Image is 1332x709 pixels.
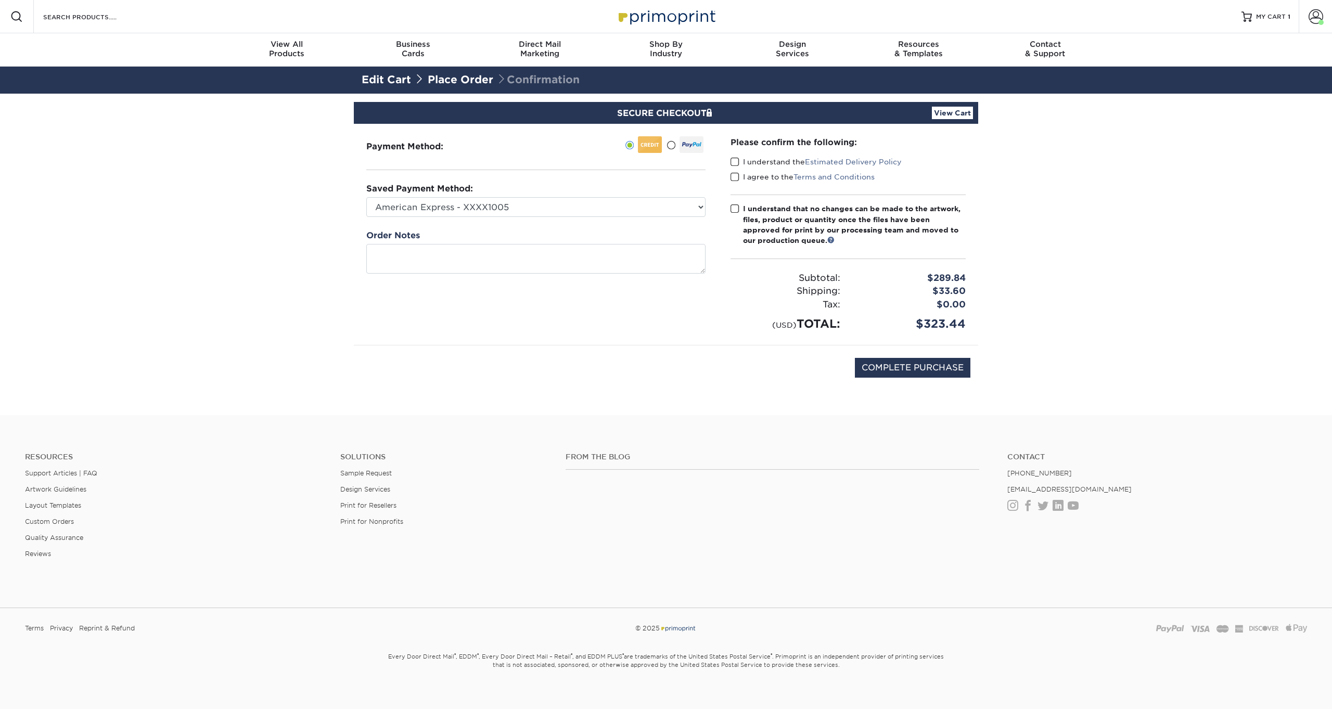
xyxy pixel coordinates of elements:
span: Resources [855,40,982,49]
h4: Resources [25,453,325,461]
a: Contact [1007,453,1307,461]
a: Terms and Conditions [793,173,875,181]
div: TOTAL: [723,315,848,332]
span: Contact [982,40,1108,49]
div: Marketing [477,40,603,58]
a: Direct MailMarketing [477,33,603,67]
div: Subtotal: [723,272,848,285]
a: Support Articles | FAQ [25,469,97,477]
div: Cards [350,40,477,58]
div: $323.44 [848,315,974,332]
input: COMPLETE PURCHASE [855,358,970,378]
div: & Templates [855,40,982,58]
span: Business [350,40,477,49]
a: Place Order [428,73,493,86]
small: Every Door Direct Mail , EDDM , Every Door Direct Mail – Retail , and EDDM PLUS are trademarks of... [362,649,970,694]
div: Shipping: [723,285,848,298]
img: Primoprint [614,5,718,28]
div: $33.60 [848,285,974,298]
a: Artwork Guidelines [25,485,86,493]
input: SEARCH PRODUCTS..... [42,10,144,23]
a: Custom Orders [25,518,74,525]
h3: Payment Method: [366,141,469,151]
a: Shop ByIndustry [603,33,729,67]
small: (USD) [772,320,797,329]
span: Shop By [603,40,729,49]
a: Privacy [50,621,73,636]
a: Print for Nonprofits [340,518,403,525]
a: Design Services [340,485,390,493]
a: Contact& Support [982,33,1108,67]
div: Industry [603,40,729,58]
label: Order Notes [366,229,420,242]
sup: ® [622,652,624,658]
label: Saved Payment Method: [366,183,473,195]
a: View AllProducts [224,33,350,67]
label: I agree to the [731,172,875,182]
a: Quality Assurance [25,534,83,542]
sup: ® [477,652,479,658]
a: Estimated Delivery Policy [805,158,902,166]
div: Please confirm the following: [731,136,966,148]
a: Reprint & Refund [79,621,135,636]
sup: ® [571,652,572,658]
div: Services [729,40,855,58]
a: Reviews [25,550,51,558]
a: View Cart [932,107,973,119]
div: Tax: [723,298,848,312]
span: 1 [1288,13,1290,20]
a: [EMAIL_ADDRESS][DOMAIN_NAME] [1007,485,1132,493]
a: Layout Templates [25,501,81,509]
div: & Support [982,40,1108,58]
h4: From the Blog [566,453,979,461]
a: Edit Cart [362,73,411,86]
a: Sample Request [340,469,392,477]
span: Direct Mail [477,40,603,49]
a: BusinessCards [350,33,477,67]
div: $0.00 [848,298,974,312]
span: SECURE CHECKOUT [617,108,715,118]
a: Print for Resellers [340,501,396,509]
label: I understand the [731,157,902,167]
sup: ® [771,652,772,658]
span: Design [729,40,855,49]
a: Resources& Templates [855,33,982,67]
a: DesignServices [729,33,855,67]
div: I understand that no changes can be made to the artwork, files, product or quantity once the file... [743,203,966,246]
a: [PHONE_NUMBER] [1007,469,1072,477]
span: MY CART [1256,12,1286,21]
a: Terms [25,621,44,636]
sup: ® [454,652,456,658]
div: © 2025 [450,621,882,636]
span: View All [224,40,350,49]
h4: Solutions [340,453,550,461]
div: $289.84 [848,272,974,285]
div: Products [224,40,350,58]
img: Primoprint [660,624,696,632]
span: Confirmation [496,73,580,86]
